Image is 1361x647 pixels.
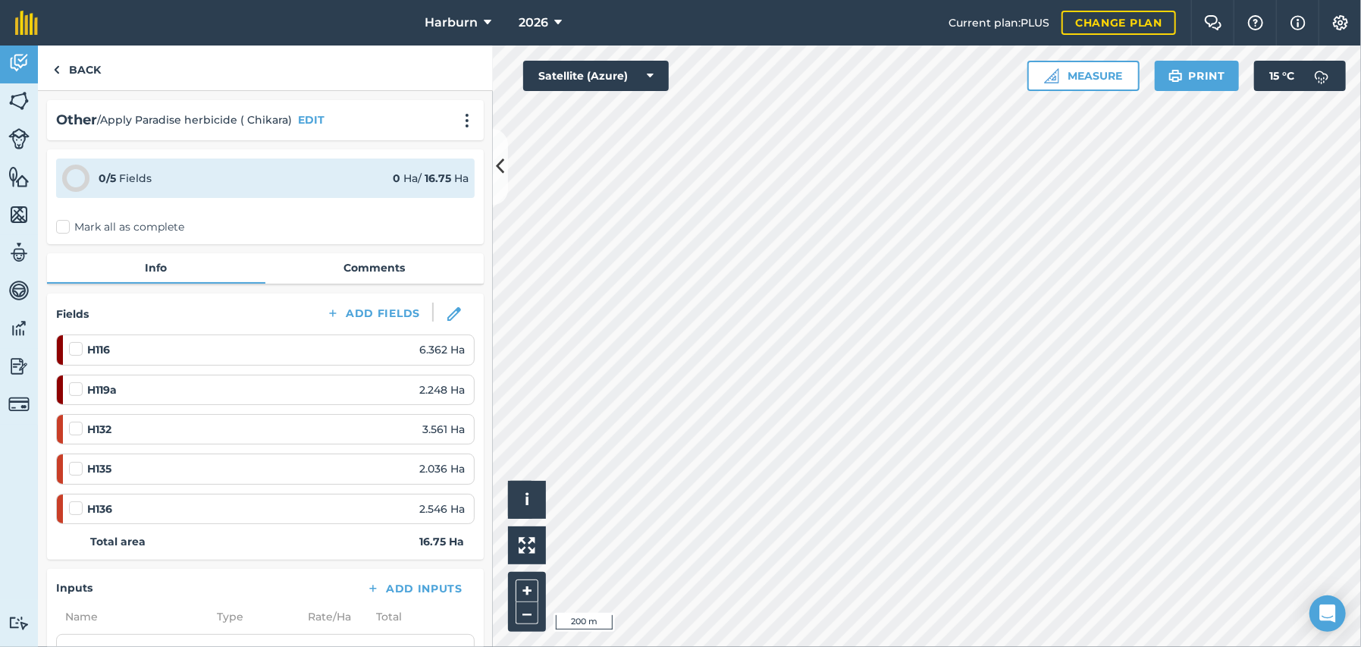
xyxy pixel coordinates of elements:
img: svg+xml;base64,PD94bWwgdmVyc2lvbj0iMS4wIiBlbmNvZGluZz0idXRmLTgiPz4KPCEtLSBHZW5lcmF0b3I6IEFkb2JlIE... [8,394,30,415]
strong: 0 / 5 [99,171,116,185]
a: Change plan [1062,11,1176,35]
span: Name [56,608,208,625]
strong: 16.75 Ha [419,533,464,550]
span: Total [367,608,402,625]
img: svg+xml;base64,PD94bWwgdmVyc2lvbj0iMS4wIiBlbmNvZGluZz0idXRmLTgiPz4KPCEtLSBHZW5lcmF0b3I6IEFkb2JlIE... [8,355,30,378]
strong: H135 [87,460,111,477]
button: + [516,579,538,602]
h2: Other [56,109,97,131]
span: / Apply Paradise herbicide ( Chikara) [97,111,292,128]
img: fieldmargin Logo [15,11,38,35]
span: 15 ° C [1269,61,1294,91]
strong: H132 [87,421,111,438]
h4: Inputs [56,579,93,596]
a: Info [47,253,265,282]
div: Ha / Ha [393,170,469,187]
span: Harburn [425,14,478,32]
div: Fields [99,170,152,187]
img: svg+xml;base64,PHN2ZyB4bWxucz0iaHR0cDovL3d3dy53My5vcmcvMjAwMC9zdmciIHdpZHRoPSI1NiIgaGVpZ2h0PSI2MC... [8,165,30,188]
strong: H119a [87,382,117,398]
strong: H136 [87,501,112,517]
img: Four arrows, one pointing top left, one top right, one bottom right and the last bottom left [519,537,535,554]
button: Measure [1027,61,1140,91]
button: Add Inputs [354,578,475,599]
button: i [508,481,546,519]
img: svg+xml;base64,PD94bWwgdmVyc2lvbj0iMS4wIiBlbmNvZGluZz0idXRmLTgiPz4KPCEtLSBHZW5lcmF0b3I6IEFkb2JlIE... [8,128,30,149]
span: Current plan : PLUS [949,14,1049,31]
span: i [525,490,529,509]
img: svg+xml;base64,PD94bWwgdmVyc2lvbj0iMS4wIiBlbmNvZGluZz0idXRmLTgiPz4KPCEtLSBHZW5lcmF0b3I6IEFkb2JlIE... [8,52,30,74]
span: Rate/ Ha [299,608,367,625]
span: 2.036 Ha [419,460,465,477]
a: Back [38,46,116,90]
strong: 0 [393,171,400,185]
span: 2.546 Ha [419,501,465,517]
button: Print [1155,61,1240,91]
span: 6.362 Ha [419,341,465,358]
img: svg+xml;base64,PD94bWwgdmVyc2lvbj0iMS4wIiBlbmNvZGluZz0idXRmLTgiPz4KPCEtLSBHZW5lcmF0b3I6IEFkb2JlIE... [1306,61,1337,91]
img: svg+xml;base64,PD94bWwgdmVyc2lvbj0iMS4wIiBlbmNvZGluZz0idXRmLTgiPz4KPCEtLSBHZW5lcmF0b3I6IEFkb2JlIE... [8,616,30,630]
strong: 16.75 [425,171,451,185]
img: svg+xml;base64,PHN2ZyB4bWxucz0iaHR0cDovL3d3dy53My5vcmcvMjAwMC9zdmciIHdpZHRoPSIxNyIgaGVpZ2h0PSIxNy... [1290,14,1306,32]
span: 2026 [519,14,548,32]
img: svg+xml;base64,PD94bWwgdmVyc2lvbj0iMS4wIiBlbmNvZGluZz0idXRmLTgiPz4KPCEtLSBHZW5lcmF0b3I6IEFkb2JlIE... [8,241,30,264]
span: 3.561 Ha [422,421,465,438]
img: Ruler icon [1044,68,1059,83]
img: Two speech bubbles overlapping with the left bubble in the forefront [1204,15,1222,30]
img: svg+xml;base64,PHN2ZyB4bWxucz0iaHR0cDovL3d3dy53My5vcmcvMjAwMC9zdmciIHdpZHRoPSI5IiBoZWlnaHQ9IjI0Ii... [53,61,60,79]
a: Comments [265,253,484,282]
strong: H116 [87,341,110,358]
button: Satellite (Azure) [523,61,669,91]
button: 15 °C [1254,61,1346,91]
button: Add Fields [314,303,432,324]
div: Open Intercom Messenger [1309,595,1346,632]
img: svg+xml;base64,PHN2ZyB4bWxucz0iaHR0cDovL3d3dy53My5vcmcvMjAwMC9zdmciIHdpZHRoPSIyMCIgaGVpZ2h0PSIyNC... [458,113,476,128]
img: svg+xml;base64,PD94bWwgdmVyc2lvbj0iMS4wIiBlbmNvZGluZz0idXRmLTgiPz4KPCEtLSBHZW5lcmF0b3I6IEFkb2JlIE... [8,279,30,302]
img: svg+xml;base64,PHN2ZyB3aWR0aD0iMTgiIGhlaWdodD0iMTgiIHZpZXdCb3g9IjAgMCAxOCAxOCIgZmlsbD0ibm9uZSIgeG... [447,307,461,321]
strong: Total area [90,533,146,550]
img: svg+xml;base64,PD94bWwgdmVyc2lvbj0iMS4wIiBlbmNvZGluZz0idXRmLTgiPz4KPCEtLSBHZW5lcmF0b3I6IEFkb2JlIE... [8,317,30,340]
img: svg+xml;base64,PHN2ZyB4bWxucz0iaHR0cDovL3d3dy53My5vcmcvMjAwMC9zdmciIHdpZHRoPSI1NiIgaGVpZ2h0PSI2MC... [8,90,30,112]
button: – [516,602,538,624]
span: Type [208,608,299,625]
span: 2.248 Ha [419,382,465,398]
img: svg+xml;base64,PHN2ZyB4bWxucz0iaHR0cDovL3d3dy53My5vcmcvMjAwMC9zdmciIHdpZHRoPSI1NiIgaGVpZ2h0PSI2MC... [8,203,30,226]
h4: Fields [56,306,89,322]
button: EDIT [298,111,325,128]
label: Mark all as complete [56,219,184,235]
img: A question mark icon [1247,15,1265,30]
img: A cog icon [1331,15,1350,30]
img: svg+xml;base64,PHN2ZyB4bWxucz0iaHR0cDovL3d3dy53My5vcmcvMjAwMC9zdmciIHdpZHRoPSIxOSIgaGVpZ2h0PSIyNC... [1168,67,1183,85]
